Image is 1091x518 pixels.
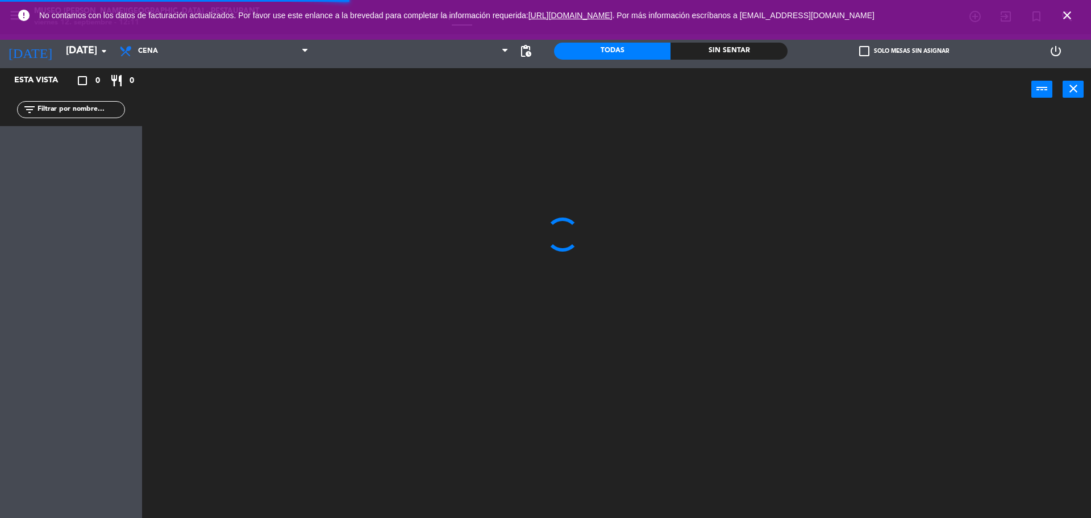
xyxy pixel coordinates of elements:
[130,74,134,87] span: 0
[528,11,613,20] a: [URL][DOMAIN_NAME]
[1031,81,1052,98] button: power_input
[1035,82,1049,95] i: power_input
[671,43,787,60] div: Sin sentar
[1060,9,1074,22] i: close
[23,103,36,116] i: filter_list
[97,44,111,58] i: arrow_drop_down
[1049,44,1063,58] i: power_settings_new
[17,9,31,22] i: error
[6,74,82,87] div: Esta vista
[859,46,949,56] label: Solo mesas sin asignar
[39,11,875,20] span: No contamos con los datos de facturación actualizados. Por favor use este enlance a la brevedad p...
[110,74,123,87] i: restaurant
[36,103,124,116] input: Filtrar por nombre...
[1063,81,1084,98] button: close
[138,47,158,55] span: Cena
[519,44,532,58] span: pending_actions
[95,74,100,87] span: 0
[76,74,89,87] i: crop_square
[613,11,875,20] a: . Por más información escríbanos a [EMAIL_ADDRESS][DOMAIN_NAME]
[1067,82,1080,95] i: close
[859,46,869,56] span: check_box_outline_blank
[554,43,671,60] div: Todas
